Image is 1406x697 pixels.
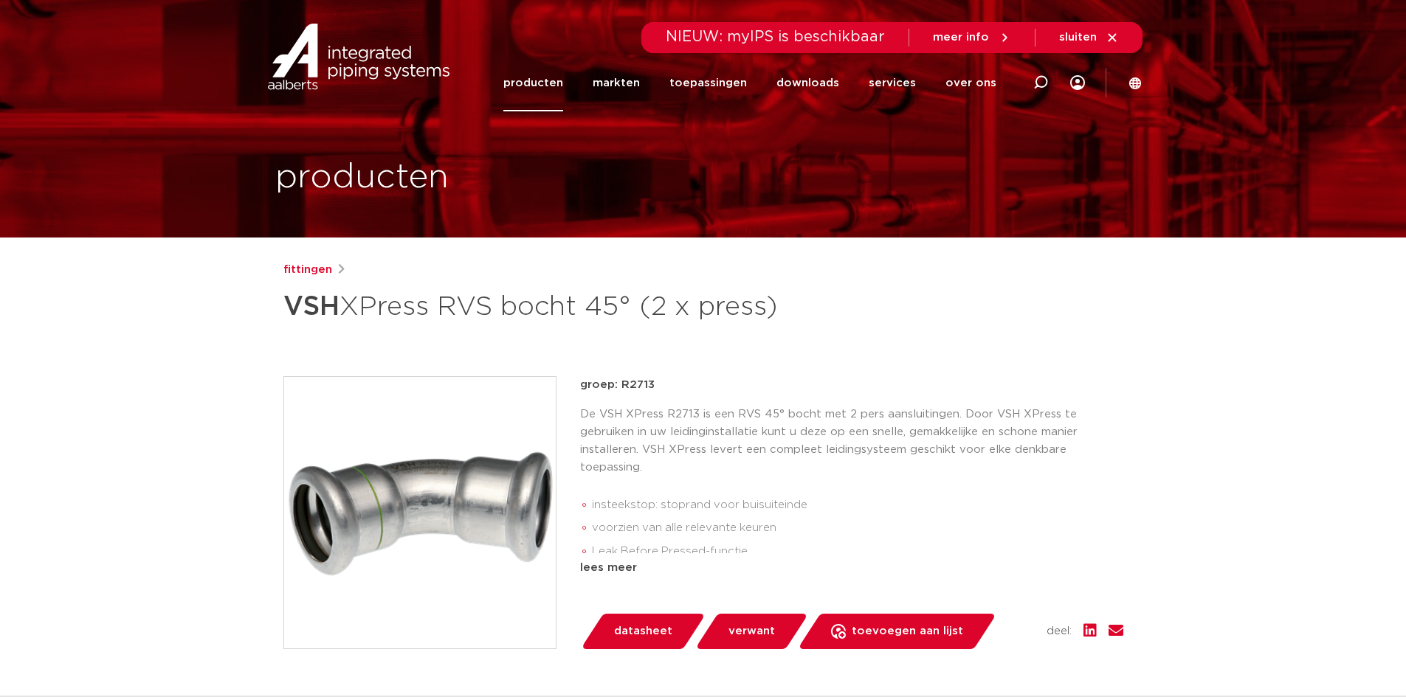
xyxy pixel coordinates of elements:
[503,55,996,111] nav: Menu
[593,55,640,111] a: markten
[933,32,989,43] span: meer info
[284,377,556,648] img: Product Image for VSH XPress RVS bocht 45° (2 x press)
[580,559,1123,577] div: lees meer
[1047,623,1072,640] span: deel:
[669,55,747,111] a: toepassingen
[283,285,838,329] h1: XPress RVS bocht 45° (2 x press)
[933,31,1011,44] a: meer info
[580,376,1123,394] p: groep: R2713
[666,30,885,44] span: NIEUW: myIPS is beschikbaar
[283,261,332,279] a: fittingen
[283,294,340,320] strong: VSH
[1059,31,1119,44] a: sluiten
[776,55,839,111] a: downloads
[852,620,963,643] span: toevoegen aan lijst
[580,406,1123,476] p: De VSH XPress R2713 is een RVS 45° bocht met 2 pers aansluitingen. Door VSH XPress te gebruiken i...
[695,614,808,649] a: verwant
[592,540,1123,564] li: Leak Before Pressed-functie
[592,493,1123,517] li: insteekstop: stoprand voor buisuiteinde
[945,55,996,111] a: over ons
[1059,32,1097,43] span: sluiten
[728,620,775,643] span: verwant
[614,620,672,643] span: datasheet
[275,154,449,201] h1: producten
[580,614,706,649] a: datasheet
[592,516,1123,540] li: voorzien van alle relevante keuren
[503,55,563,111] a: producten
[869,55,916,111] a: services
